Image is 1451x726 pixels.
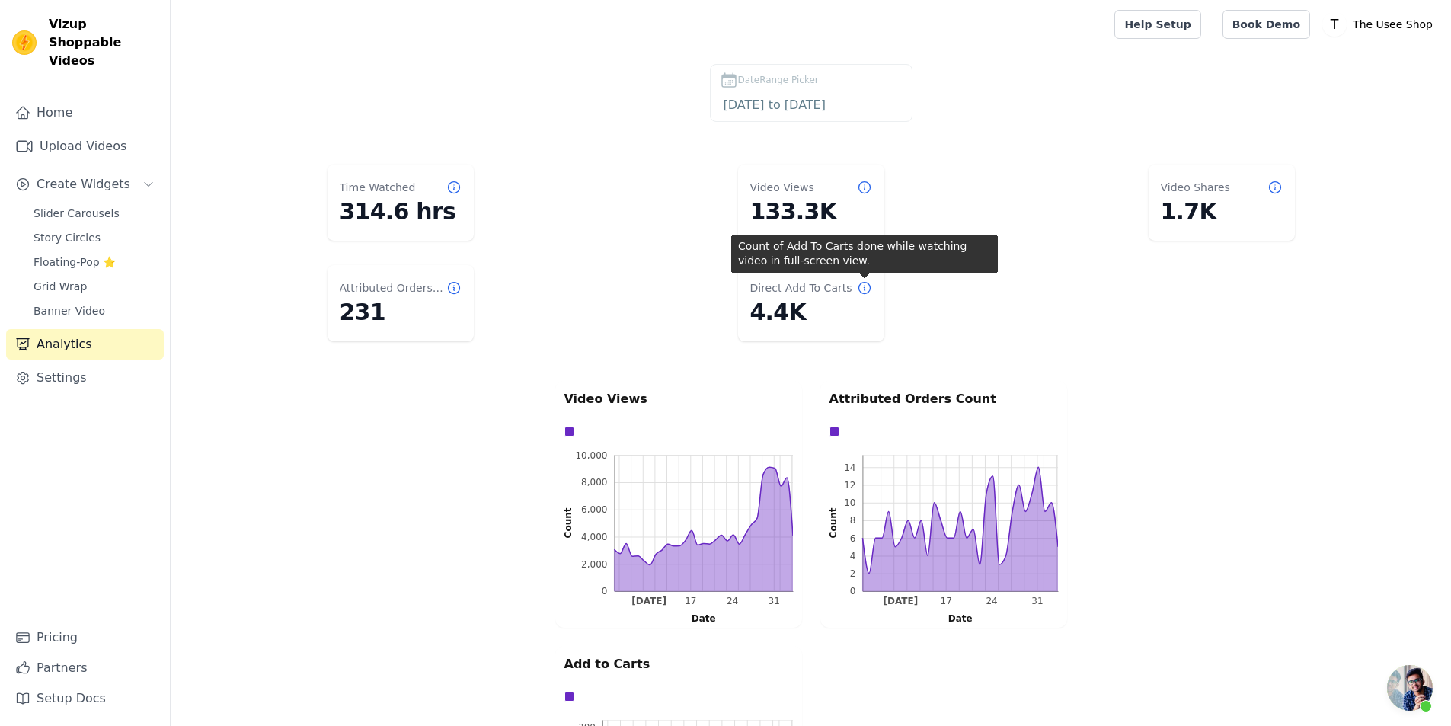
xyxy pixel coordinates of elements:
g: 10000 [575,450,607,461]
g: Sun Aug 24 2025 00:00:00 GMT+0530 (India Standard Time) [986,596,997,607]
g: 4000 [581,532,607,542]
text: 0 [849,586,855,596]
a: Settings [6,363,164,393]
dd: 1.7K [1161,198,1283,225]
g: left axis [526,450,615,597]
span: Story Circles [34,230,101,245]
text: 17 [685,596,696,607]
div: Data groups [561,688,789,705]
span: Slider Carousels [34,206,120,221]
text: 4 [849,551,855,561]
dd: 231 [340,299,462,326]
a: Setup Docs [6,683,164,714]
a: Floating-Pop ⭐ [24,251,164,273]
text: 31 [768,596,779,607]
text: 2 [849,568,855,579]
g: Sun Aug 17 2025 00:00:00 GMT+0530 (India Standard Time) [940,596,951,607]
text: 4,000 [581,532,607,542]
text: Date [691,613,715,624]
text: 24 [726,596,737,607]
g: bottom ticks [614,591,793,606]
dd: 314.6 hrs [340,198,462,225]
button: Create Widgets [6,169,164,200]
text: Count [828,507,839,538]
a: Upload Videos [6,131,164,162]
p: Video Views [564,390,793,408]
g: left ticks [575,450,615,597]
text: 8 [849,515,855,526]
text: 6 [849,533,855,544]
text: 0 [601,586,607,596]
a: Analytics [6,329,164,360]
div: Data groups [826,423,1054,440]
a: Grid Wrap [24,276,164,297]
dt: Video Shares [1161,180,1230,195]
text: 2,000 [581,559,607,570]
g: left ticks [844,456,863,597]
span: Create Widgets [37,175,130,193]
g: Sun Aug 31 2025 00:00:00 GMT+0530 (India Standard Time) [1031,596,1043,607]
dt: Direct Add To Carts [750,280,852,296]
g: 6000 [581,504,607,515]
g: Sun Aug 31 2025 00:00:00 GMT+0530 (India Standard Time) [768,596,779,607]
img: Vizup [12,30,37,55]
text: [DATE] [883,596,918,607]
text: Date [948,613,972,624]
g: bottom ticks [862,591,1058,606]
a: Home [6,98,164,128]
text: 17 [940,596,951,607]
span: Vizup Shoppable Videos [49,15,158,70]
dd: 133.3K [750,198,872,225]
text: Count [563,507,574,538]
a: Banner Video [24,300,164,321]
a: Book Demo [1222,10,1310,39]
text: 10,000 [575,450,607,461]
span: Banner Video [34,303,105,318]
text: 8,000 [581,477,607,488]
a: Partners [6,653,164,683]
a: Story Circles [24,227,164,248]
text: 10 [844,497,855,508]
g: 2000 [581,559,607,570]
g: Sun Aug 24 2025 00:00:00 GMT+0530 (India Standard Time) [726,596,737,607]
text: 14 [844,462,855,473]
g: 8000 [581,477,607,488]
g: Sun Aug 10 2025 00:00:00 GMT+0530 (India Standard Time) [631,596,666,607]
button: T The Usee Shop [1322,11,1439,38]
dt: Video Views [750,180,814,195]
g: left axis [810,456,862,597]
dt: Attributed Orders Count [340,280,446,296]
g: Sun Aug 17 2025 00:00:00 GMT+0530 (India Standard Time) [685,596,696,607]
text: 24 [986,596,997,607]
text: T [1330,17,1339,32]
input: DateRange Picker [720,95,903,115]
span: Grid Wrap [34,279,87,294]
p: Add to Carts [564,655,793,673]
g: Sun Aug 10 2025 00:00:00 GMT+0530 (India Standard Time) [883,596,918,607]
a: Slider Carousels [24,203,164,224]
text: 31 [1031,596,1043,607]
text: [DATE] [631,596,666,607]
text: 12 [844,480,855,491]
span: DateRange Picker [738,73,819,87]
a: Pricing [6,622,164,653]
text: 6,000 [581,504,607,515]
a: Help Setup [1114,10,1200,39]
a: Open chat [1387,665,1433,711]
dd: 4.4K [750,299,872,326]
span: Floating-Pop ⭐ [34,254,116,270]
p: Attributed Orders Count [829,390,1058,408]
dt: Time Watched [340,180,416,195]
p: The Usee Shop [1347,11,1439,38]
div: Data groups [561,423,789,440]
